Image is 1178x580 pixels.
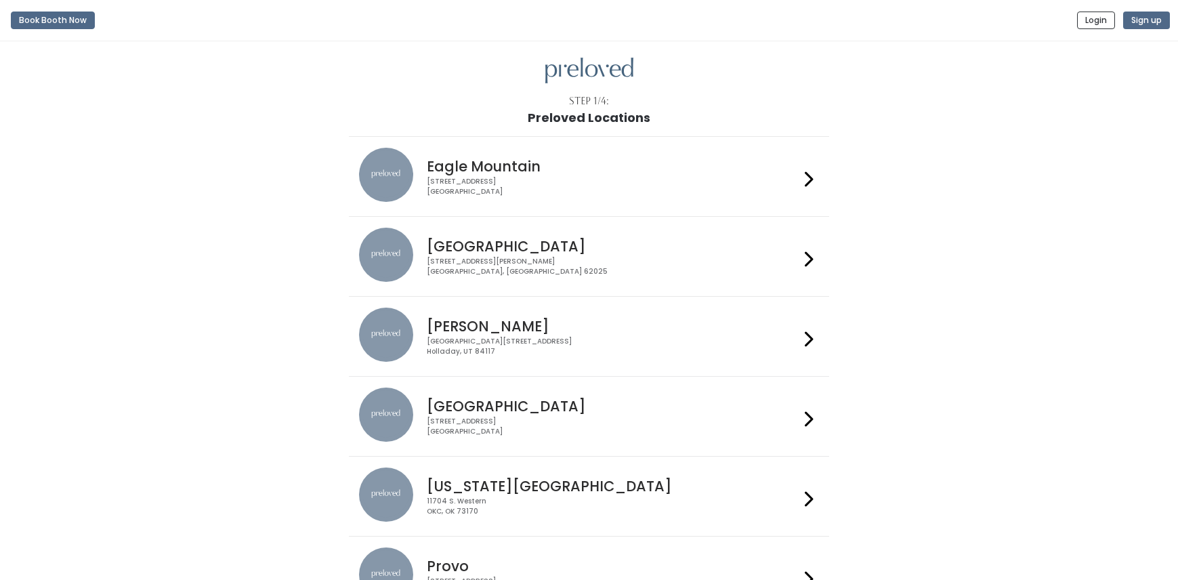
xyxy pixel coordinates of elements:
div: [STREET_ADDRESS] [GEOGRAPHIC_DATA] [427,177,799,196]
a: preloved location Eagle Mountain [STREET_ADDRESS][GEOGRAPHIC_DATA] [359,148,819,205]
a: preloved location [GEOGRAPHIC_DATA] [STREET_ADDRESS][GEOGRAPHIC_DATA] [359,388,819,445]
img: preloved location [359,308,413,362]
h4: Provo [427,558,799,574]
div: [STREET_ADDRESS] [GEOGRAPHIC_DATA] [427,417,799,436]
button: Login [1077,12,1115,29]
img: preloved logo [545,58,633,84]
h4: [GEOGRAPHIC_DATA] [427,398,799,414]
a: preloved location [GEOGRAPHIC_DATA] [STREET_ADDRESS][PERSON_NAME][GEOGRAPHIC_DATA], [GEOGRAPHIC_D... [359,228,819,285]
img: preloved location [359,468,413,522]
div: Step 1/4: [569,94,609,108]
a: preloved location [PERSON_NAME] [GEOGRAPHIC_DATA][STREET_ADDRESS]Holladay, UT 84117 [359,308,819,365]
img: preloved location [359,388,413,442]
img: preloved location [359,148,413,202]
h4: [US_STATE][GEOGRAPHIC_DATA] [427,478,799,494]
a: Book Booth Now [11,5,95,35]
h1: Preloved Locations [528,111,650,125]
a: preloved location [US_STATE][GEOGRAPHIC_DATA] 11704 S. WesternOKC, OK 73170 [359,468,819,525]
h4: [GEOGRAPHIC_DATA] [427,239,799,254]
button: Book Booth Now [11,12,95,29]
h4: [PERSON_NAME] [427,318,799,334]
button: Sign up [1123,12,1170,29]
img: preloved location [359,228,413,282]
div: [STREET_ADDRESS][PERSON_NAME] [GEOGRAPHIC_DATA], [GEOGRAPHIC_DATA] 62025 [427,257,799,276]
h4: Eagle Mountain [427,159,799,174]
div: 11704 S. Western OKC, OK 73170 [427,497,799,516]
div: [GEOGRAPHIC_DATA][STREET_ADDRESS] Holladay, UT 84117 [427,337,799,356]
